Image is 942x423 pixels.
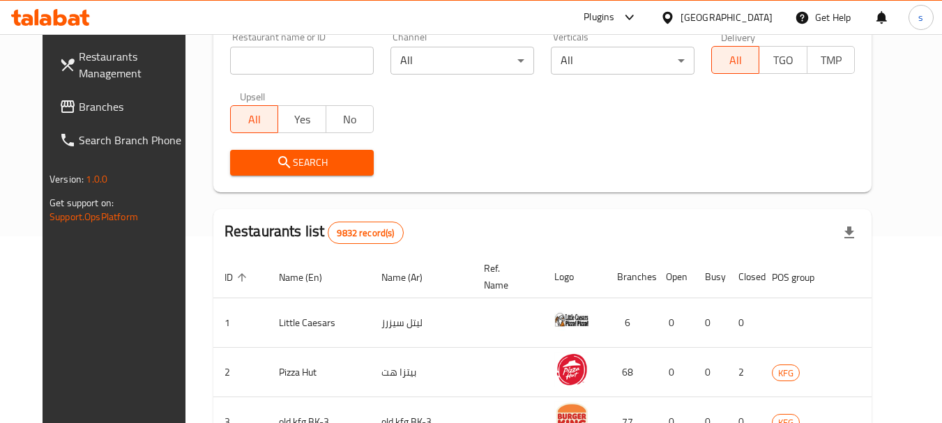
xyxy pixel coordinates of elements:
[326,105,374,133] button: No
[328,226,402,240] span: 9832 record(s)
[213,348,268,397] td: 2
[50,194,114,212] span: Get support on:
[48,40,200,90] a: Restaurants Management
[328,222,403,244] div: Total records count
[370,348,473,397] td: بيتزا هت
[543,256,606,298] th: Logo
[655,348,694,397] td: 0
[268,348,370,397] td: Pizza Hut
[241,154,363,171] span: Search
[236,109,273,130] span: All
[225,221,404,244] h2: Restaurants list
[807,46,855,74] button: TMP
[79,48,189,82] span: Restaurants Management
[606,256,655,298] th: Branches
[584,9,614,26] div: Plugins
[918,10,923,25] span: s
[813,50,849,70] span: TMP
[213,298,268,348] td: 1
[370,298,473,348] td: ليتل سيزرز
[606,348,655,397] td: 68
[681,10,773,25] div: [GEOGRAPHIC_DATA]
[79,132,189,148] span: Search Branch Phone
[721,32,756,42] label: Delivery
[48,90,200,123] a: Branches
[655,256,694,298] th: Open
[727,256,761,298] th: Closed
[554,302,589,337] img: Little Caesars
[606,298,655,348] td: 6
[759,46,807,74] button: TGO
[86,170,107,188] span: 1.0.0
[727,348,761,397] td: 2
[484,260,526,293] span: Ref. Name
[717,50,754,70] span: All
[48,123,200,157] a: Search Branch Phone
[390,47,534,75] div: All
[833,216,866,249] div: Export file
[711,46,759,74] button: All
[50,208,138,226] a: Support.OpsPlatform
[694,298,727,348] td: 0
[694,256,727,298] th: Busy
[240,91,266,101] label: Upsell
[230,105,278,133] button: All
[284,109,320,130] span: Yes
[694,348,727,397] td: 0
[655,298,694,348] td: 0
[727,298,761,348] td: 0
[381,269,441,286] span: Name (Ar)
[554,352,589,387] img: Pizza Hut
[50,170,84,188] span: Version:
[332,109,368,130] span: No
[765,50,801,70] span: TGO
[79,98,189,115] span: Branches
[230,47,374,75] input: Search for restaurant name or ID..
[225,269,251,286] span: ID
[772,269,833,286] span: POS group
[551,47,694,75] div: All
[278,105,326,133] button: Yes
[773,365,799,381] span: KFG
[279,269,340,286] span: Name (En)
[268,298,370,348] td: Little Caesars
[230,150,374,176] button: Search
